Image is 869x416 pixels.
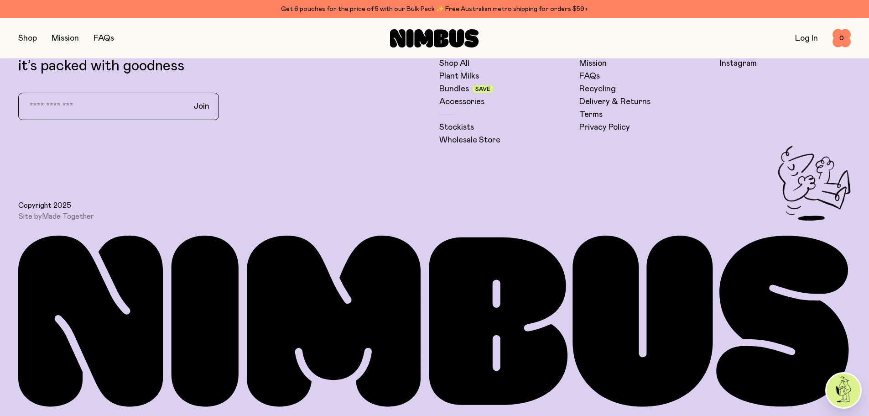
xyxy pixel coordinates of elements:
span: Copyright 2025 [18,201,71,210]
a: Log In [795,34,818,42]
a: Made Together [42,213,94,220]
a: Instagram [720,58,757,69]
div: Get 6 pouches for the price of 5 with our Bulk Pack ✨ Free Australian metro shipping for orders $59+ [18,4,851,15]
button: Join [186,97,217,116]
a: Privacy Policy [579,122,630,133]
a: FAQs [579,71,600,82]
a: Shop All [439,58,469,69]
a: Plant Milks [439,71,479,82]
span: Save [475,86,490,92]
a: Recycling [579,84,616,95]
span: Site by [18,212,94,221]
a: FAQs [94,34,114,42]
button: 0 [833,29,851,47]
a: Wholesale Store [439,135,500,146]
a: Mission [579,58,607,69]
a: Delivery & Returns [579,96,650,107]
span: Join [193,101,209,112]
a: Bundles [439,84,469,95]
a: Terms [579,109,603,120]
a: Mission [52,34,79,42]
a: Stockists [439,122,474,133]
img: agent [827,374,860,407]
a: Accessories [439,96,484,107]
